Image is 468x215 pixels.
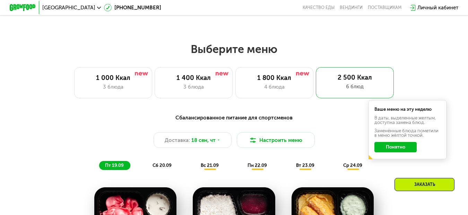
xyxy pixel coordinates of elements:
[191,136,216,144] span: 18 сен, чт
[395,178,454,191] div: Заказать
[153,163,172,168] span: сб 20.09
[248,163,267,168] span: пн 22.09
[104,4,161,12] a: [PHONE_NUMBER]
[374,116,441,125] div: В даты, выделенные желтым, доступна замена блюд.
[374,128,441,137] div: Заменённые блюда пометили в меню жёлтой точкой.
[162,74,226,82] div: 1 400 Ккал
[42,5,95,10] span: [GEOGRAPHIC_DATA]
[343,163,362,168] span: ср 24.09
[242,83,307,91] div: 4 блюда
[42,114,426,122] div: Сбалансированное питание для спортсменов
[296,163,314,168] span: вт 23.09
[81,83,146,91] div: 3 блюда
[81,74,146,82] div: 1 000 Ккал
[417,4,458,12] div: Личный кабинет
[374,107,441,111] div: Ваше меню на эту неделю
[21,42,447,56] h2: Выберите меню
[165,136,190,144] span: Доставка:
[368,5,401,10] div: поставщикам
[105,163,124,168] span: пт 19.09
[303,5,335,10] a: Качество еды
[162,83,226,91] div: 3 блюда
[340,5,363,10] a: Вендинги
[374,142,417,152] button: Понятно
[322,74,387,82] div: 2 500 Ккал
[201,163,219,168] span: вс 21.09
[242,74,307,82] div: 1 800 Ккал
[237,132,315,148] button: Настроить меню
[322,83,387,91] div: 6 блюд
